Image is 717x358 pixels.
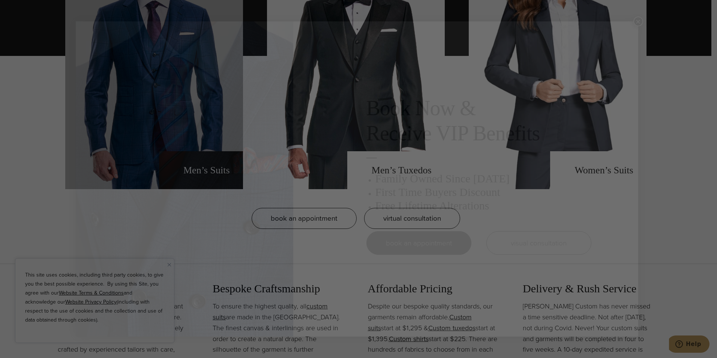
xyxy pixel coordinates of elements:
[17,5,32,12] span: Help
[366,231,471,255] a: book an appointment
[633,17,643,26] button: Close
[375,185,591,199] h3: First Time Buyers Discount
[486,231,591,255] a: visual consultation
[366,96,591,146] h2: Book Now & Receive VIP Benefits
[375,199,591,212] h3: Free Lifetime Alterations
[375,172,591,185] h3: Family Owned Since [DATE]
